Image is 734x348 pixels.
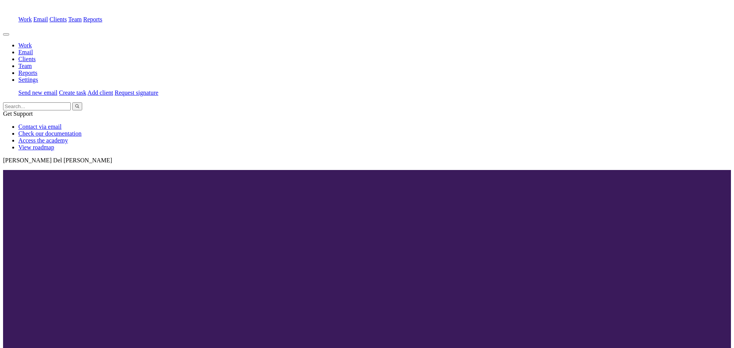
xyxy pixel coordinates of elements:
[18,70,37,76] a: Reports
[18,130,81,137] a: Check our documentation
[3,102,71,110] input: Search
[49,16,67,23] a: Clients
[68,16,81,23] a: Team
[18,42,32,49] a: Work
[33,16,48,23] a: Email
[18,49,33,55] a: Email
[18,16,32,23] a: Work
[83,16,102,23] a: Reports
[18,123,62,130] a: Contact via email
[72,102,82,110] button: Search
[18,137,68,144] a: Access the academy
[18,56,36,62] a: Clients
[18,89,57,96] a: Send new email
[18,76,38,83] a: Settings
[88,89,113,96] a: Add client
[18,144,54,151] a: View roadmap
[18,63,32,69] a: Team
[59,89,86,96] a: Create task
[3,157,731,164] p: [PERSON_NAME] Del [PERSON_NAME]
[3,110,33,117] span: Get Support
[115,89,158,96] a: Request signature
